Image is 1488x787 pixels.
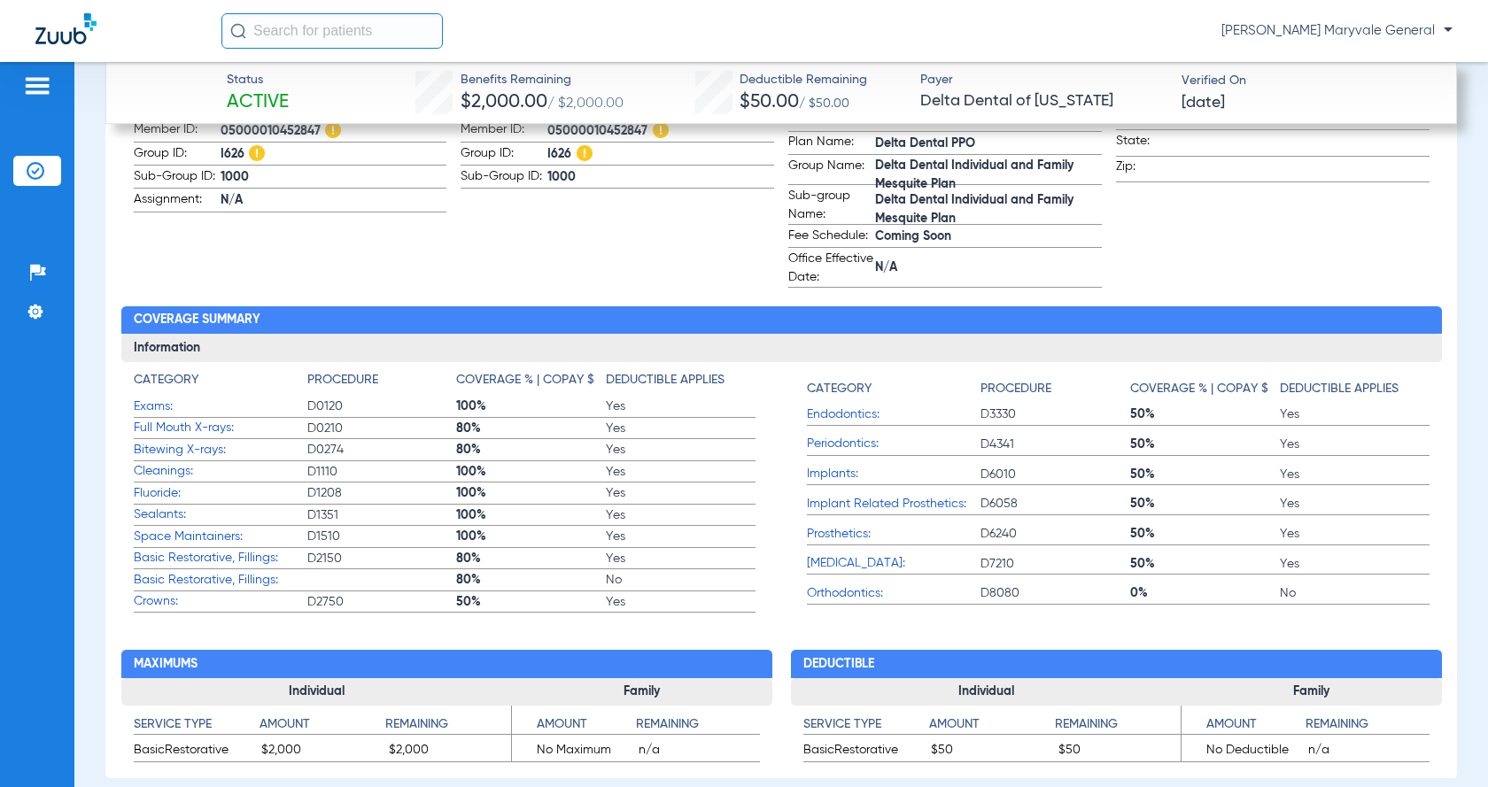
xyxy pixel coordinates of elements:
span: 50% [1130,466,1280,483]
h2: Maximums [121,650,772,678]
span: Crowns: [134,592,307,611]
span: Delta Dental PPO [875,135,1102,153]
span: Delta Dental Individual and Family Mesquite Plan [875,201,1102,220]
span: Group ID: [134,144,221,166]
span: Orthodontics: [807,584,980,603]
span: I626 [547,145,774,164]
h4: Amount [1182,715,1306,735]
span: / $2,000.00 [547,96,624,111]
span: Yes [1280,466,1430,483]
span: Yes [606,397,756,415]
span: 100% [456,484,606,502]
span: Zip: [1116,158,1203,181]
span: Yes [606,528,756,545]
span: Implants: [807,465,980,483]
span: $50.00 [740,93,799,112]
span: 1000 [547,168,774,187]
h4: Service Type [803,715,929,735]
span: Delta Dental Individual and Family Mesquite Plan [875,166,1102,184]
span: Active [227,90,289,115]
span: Yes [1280,495,1430,513]
span: / $50.00 [799,97,849,110]
span: Sub-group Name: [788,187,875,224]
span: 05000010452847 [547,122,774,141]
span: Sealants: [134,505,307,524]
span: D1208 [307,484,457,502]
span: 100% [456,506,606,524]
span: Sub-Group ID: [134,167,221,189]
span: 80% [456,441,606,459]
span: [PERSON_NAME] Maryvale General [1221,22,1453,40]
span: Exams: [134,397,307,416]
span: 100% [456,397,606,415]
h4: Amount [512,715,636,735]
h3: Individual [791,678,1182,706]
span: Yes [606,593,756,611]
app-breakdown-title: Remaining [385,715,511,741]
span: D6058 [980,495,1130,513]
h4: Deductible Applies [1280,380,1399,398]
span: No [606,571,756,589]
span: Assignment: [134,190,221,212]
h4: Deductible Applies [606,371,725,390]
span: 50% [1130,405,1280,423]
span: 100% [456,463,606,481]
span: I626 [221,145,447,164]
span: $50 [1058,741,1180,762]
h4: Service Type [134,715,260,735]
span: Yes [1280,555,1430,573]
span: D6010 [980,466,1130,483]
app-breakdown-title: Service Type [803,715,929,741]
span: 50% [1130,436,1280,453]
span: BasicRestorative [134,741,255,762]
span: Fee Schedule: [788,227,875,248]
h4: Remaining [1306,715,1430,735]
span: Verified On [1182,72,1428,90]
span: Full Mouth X-rays: [134,419,307,437]
span: Group ID: [461,144,547,166]
span: D3330 [980,405,1130,423]
span: Member ID: [134,120,221,142]
span: D0210 [307,420,457,437]
span: 0% [1130,584,1280,602]
span: Basic Restorative, Fillings: [134,549,307,567]
h4: Procedure [307,371,378,390]
h4: Remaining [385,715,511,735]
span: Office Effective Date: [788,250,875,287]
img: Hazard [325,122,341,138]
span: Cleanings: [134,462,307,481]
span: No [1280,584,1430,602]
app-breakdown-title: Remaining [1055,715,1181,741]
span: Bitewing X-rays: [134,441,307,459]
app-breakdown-title: Amount [512,715,636,741]
h4: Category [134,371,198,390]
app-breakdown-title: Coverage % | Copay $ [1130,371,1280,404]
img: Hazard [249,145,265,161]
span: 05000010452847 [221,122,447,141]
span: 100% [456,528,606,545]
span: Prosthetics: [807,525,980,544]
h4: Procedure [980,380,1051,398]
span: Fluoride: [134,484,307,503]
span: $2,000 [389,741,510,762]
span: Implant Related Prosthetics: [807,495,980,513]
span: [MEDICAL_DATA]: [807,554,980,573]
span: Yes [606,484,756,502]
span: No Maximum [512,741,633,762]
h2: Deductible [791,650,1442,678]
img: Hazard [653,122,669,138]
h3: Family [512,678,772,706]
span: Payer [920,71,1166,89]
span: Space Maintainers: [134,528,307,546]
span: Yes [1280,525,1430,543]
span: $2,000 [261,741,383,762]
span: 50% [1130,495,1280,513]
span: Status [227,71,289,89]
app-breakdown-title: Deductible Applies [1280,371,1430,404]
span: Group Name: [788,157,875,185]
span: D0120 [307,397,457,415]
span: Yes [1280,436,1430,453]
h3: Individual [121,678,512,706]
app-breakdown-title: Amount [929,715,1055,741]
span: Sub-Group ID: [461,167,547,189]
